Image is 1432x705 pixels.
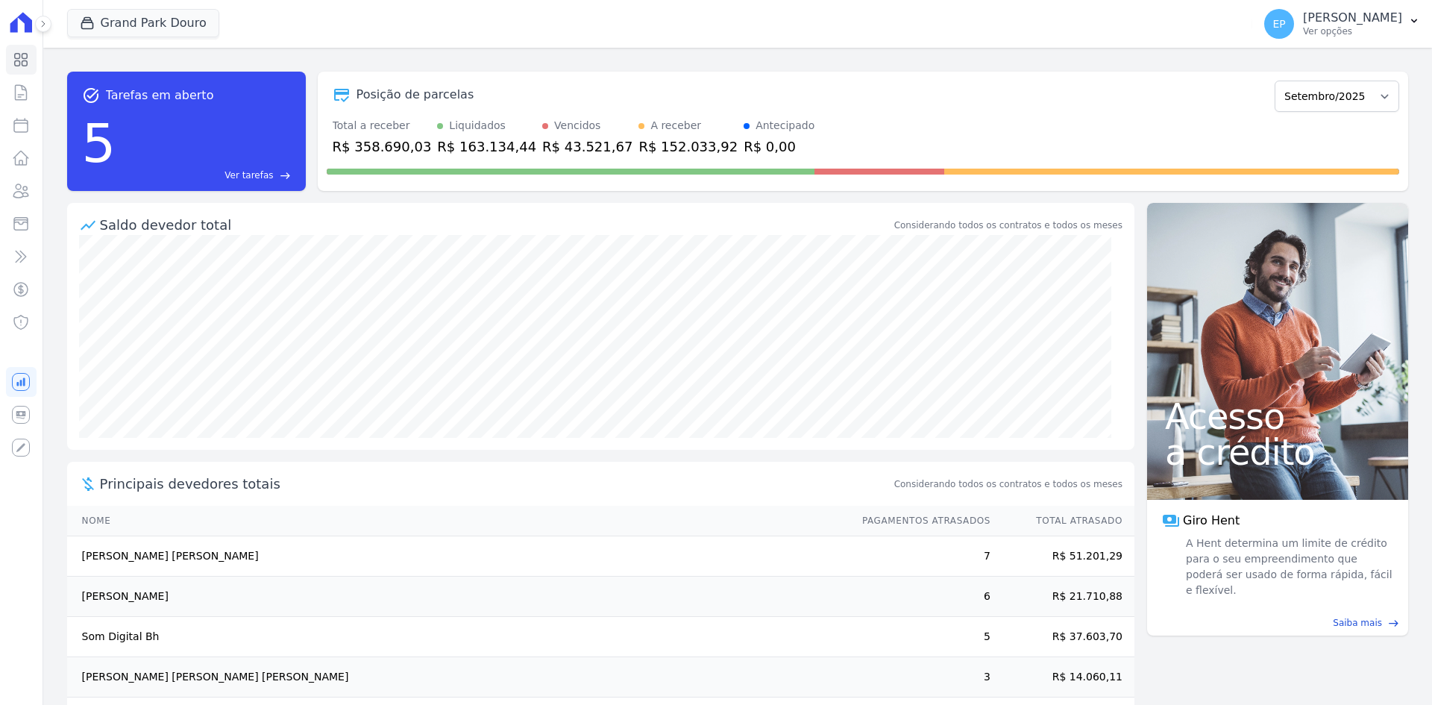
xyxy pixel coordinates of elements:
div: Antecipado [756,118,814,134]
td: [PERSON_NAME] [67,577,848,617]
td: R$ 21.710,88 [991,577,1134,617]
td: R$ 14.060,11 [991,657,1134,698]
span: A Hent determina um limite de crédito para o seu empreendimento que poderá ser usado de forma ráp... [1183,536,1393,598]
div: 5 [82,104,116,182]
span: Tarefas em aberto [106,87,214,104]
span: Principais devedores totais [100,474,891,494]
td: R$ 37.603,70 [991,617,1134,657]
p: [PERSON_NAME] [1303,10,1402,25]
td: [PERSON_NAME] [PERSON_NAME] [67,536,848,577]
td: 7 [848,536,991,577]
button: EP [PERSON_NAME] Ver opções [1252,3,1432,45]
td: 3 [848,657,991,698]
p: Ver opções [1303,25,1402,37]
div: R$ 152.033,92 [638,137,738,157]
th: Total Atrasado [991,506,1134,536]
th: Nome [67,506,848,536]
div: Total a receber [333,118,432,134]
span: Ver tarefas [224,169,273,182]
td: 6 [848,577,991,617]
div: R$ 0,00 [744,137,814,157]
div: Saldo devedor total [100,215,891,235]
div: R$ 163.134,44 [437,137,536,157]
div: A receber [650,118,701,134]
span: Acesso [1165,398,1390,434]
td: [PERSON_NAME] [PERSON_NAME] [PERSON_NAME] [67,657,848,698]
span: Considerando todos os contratos e todos os meses [894,477,1122,491]
th: Pagamentos Atrasados [848,506,991,536]
a: Saiba mais east [1156,616,1399,630]
td: R$ 51.201,29 [991,536,1134,577]
span: Giro Hent [1183,512,1240,530]
div: Vencidos [554,118,600,134]
span: east [280,170,291,181]
td: Som Digital Bh [67,617,848,657]
span: Saiba mais [1333,616,1382,630]
span: a crédito [1165,434,1390,470]
span: east [1388,618,1399,629]
a: Ver tarefas east [122,169,290,182]
div: Posição de parcelas [357,86,474,104]
button: Grand Park Douro [67,9,219,37]
td: 5 [848,617,991,657]
div: Considerando todos os contratos e todos os meses [894,219,1122,232]
div: Liquidados [449,118,506,134]
span: task_alt [82,87,100,104]
div: R$ 43.521,67 [542,137,632,157]
div: R$ 358.690,03 [333,137,432,157]
span: EP [1272,19,1285,29]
